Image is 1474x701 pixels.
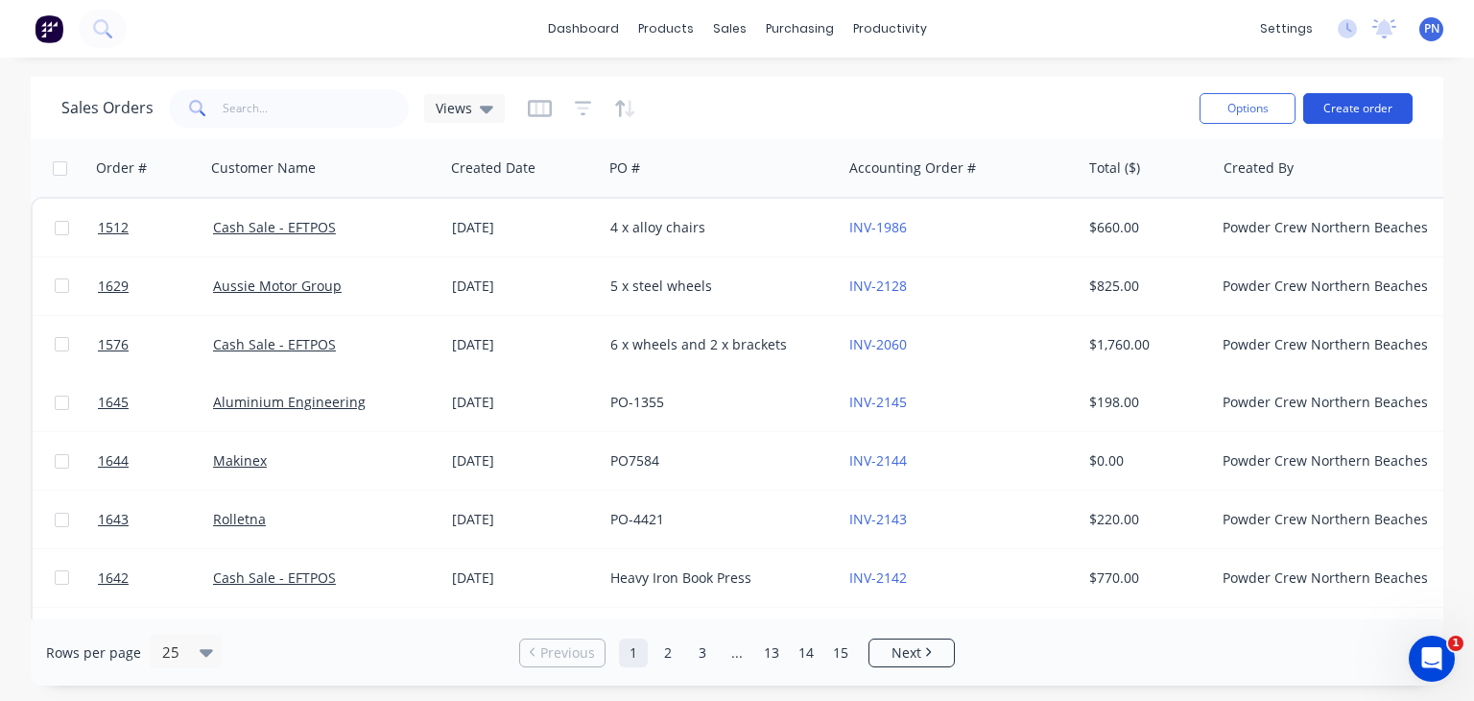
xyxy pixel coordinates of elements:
span: 1644 [98,451,129,471]
div: Heavy Iron Book Press [610,568,823,588]
a: Cash Sale - EFTPOS [213,568,336,587]
div: $220.00 [1089,510,1201,529]
a: Cash Sale - EFTPOS [213,335,336,353]
span: Views [436,98,472,118]
span: 1 [1448,636,1463,651]
div: Total ($) [1089,158,1140,178]
a: 1643 [98,491,213,548]
a: Page 1 is your current page [619,639,648,667]
span: Rows per page [46,643,141,663]
div: PO-4421 [610,510,823,529]
a: Next page [869,643,954,663]
div: PO-1355 [610,393,823,412]
div: Accounting Order # [849,158,976,178]
button: Options [1200,93,1296,124]
h1: Sales Orders [61,99,154,117]
a: Cash Sale - EFTPOS [213,218,336,236]
div: PO7584 [610,451,823,471]
img: Factory [35,14,63,43]
a: Page 2 [654,639,682,667]
div: $660.00 [1089,218,1201,237]
a: INV-2144 [849,451,907,470]
a: 1641 [98,608,213,665]
span: 1645 [98,393,129,412]
a: 1629 [98,257,213,315]
a: Page 3 [688,639,717,667]
div: Powder Crew Northern Beaches [1223,568,1436,588]
div: $1,760.00 [1089,335,1201,354]
div: Powder Crew Northern Beaches [1223,510,1436,529]
div: Customer Name [211,158,316,178]
span: 1576 [98,335,129,354]
a: INV-1986 [849,218,907,236]
a: 1576 [98,316,213,374]
div: [DATE] [452,335,595,354]
div: settings [1250,14,1322,43]
a: Makinex [213,451,267,470]
ul: Pagination [511,639,963,667]
a: INV-2145 [849,393,907,411]
iframe: Intercom live chat [1409,636,1455,682]
span: Next [892,643,921,663]
a: Page 15 [826,639,855,667]
div: products [629,14,703,43]
div: Order # [96,158,147,178]
div: productivity [844,14,937,43]
a: 1644 [98,432,213,490]
div: Powder Crew Northern Beaches [1223,277,1436,296]
a: Jump forward [723,639,751,667]
span: 1512 [98,218,129,237]
div: [DATE] [452,393,595,412]
div: [DATE] [452,218,595,237]
div: sales [703,14,756,43]
div: [DATE] [452,568,595,588]
div: [DATE] [452,451,595,471]
div: $825.00 [1089,277,1201,296]
a: INV-2143 [849,510,907,528]
div: Created Date [451,158,535,178]
a: dashboard [538,14,629,43]
a: Aluminium Engineering [213,393,366,411]
div: 6 x wheels and 2 x brackets [610,335,823,354]
a: Aussie Motor Group [213,277,342,295]
div: $0.00 [1089,451,1201,471]
a: INV-2060 [849,335,907,353]
span: Previous [540,643,595,663]
button: Create order [1303,93,1413,124]
a: 1512 [98,199,213,256]
div: Powder Crew Northern Beaches [1223,335,1436,354]
span: 1629 [98,277,129,296]
span: 1642 [98,568,129,588]
span: PN [1424,20,1439,37]
span: 1643 [98,510,129,529]
a: 1642 [98,549,213,607]
div: purchasing [756,14,844,43]
a: INV-2142 [849,568,907,587]
a: 1645 [98,374,213,431]
div: $770.00 [1089,568,1201,588]
div: [DATE] [452,510,595,529]
input: Search... [223,89,410,128]
div: Created By [1224,158,1294,178]
a: INV-2128 [849,277,907,295]
a: Previous page [520,643,605,663]
div: Powder Crew Northern Beaches [1223,218,1436,237]
div: [DATE] [452,277,595,296]
a: Page 14 [792,639,820,667]
a: Rolletna [213,510,266,528]
div: 4 x alloy chairs [610,218,823,237]
div: 5 x steel wheels [610,277,823,296]
div: PO # [609,158,640,178]
div: Powder Crew Northern Beaches [1223,451,1436,471]
div: $198.00 [1089,393,1201,412]
div: Powder Crew Northern Beaches [1223,393,1436,412]
a: Page 13 [757,639,786,667]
